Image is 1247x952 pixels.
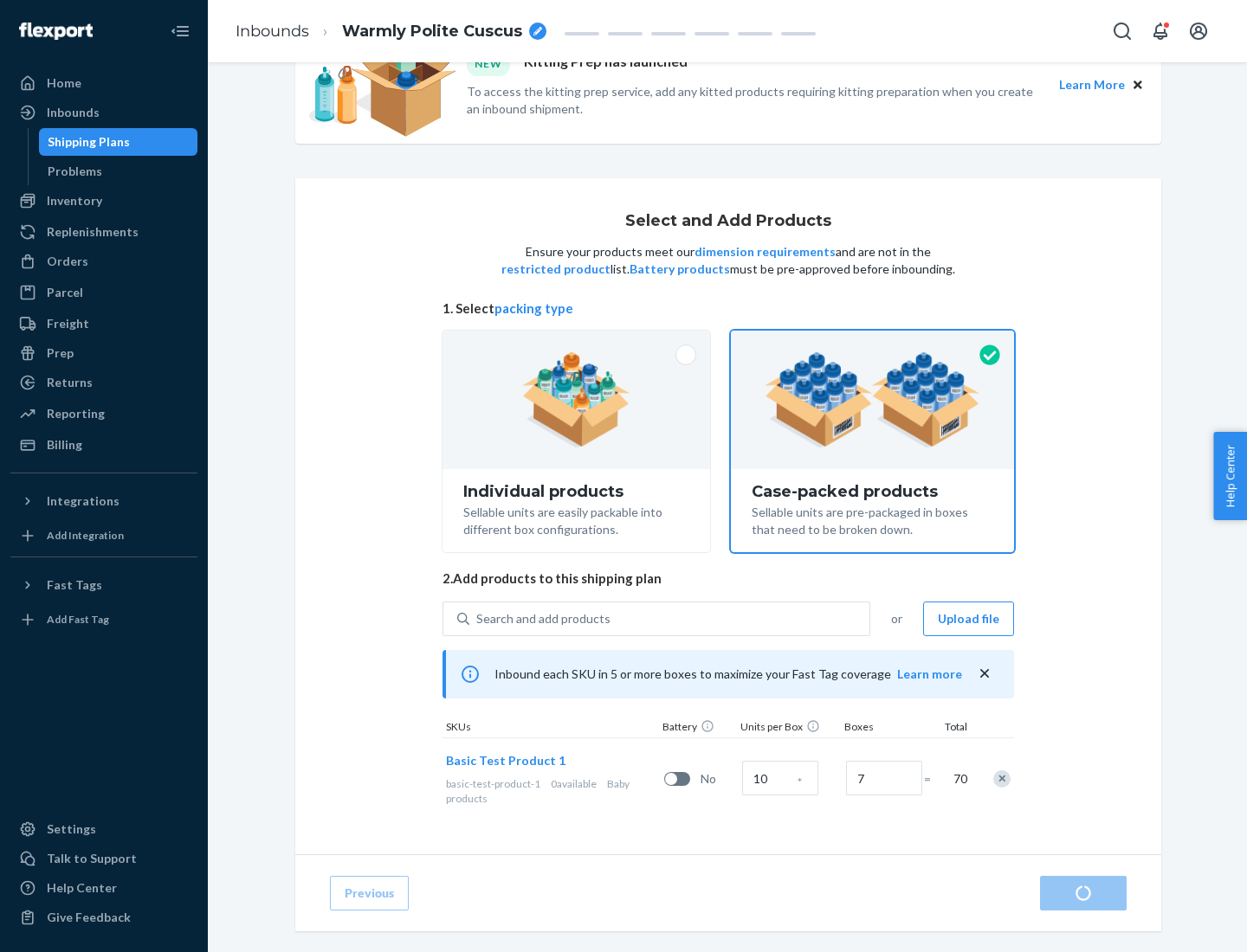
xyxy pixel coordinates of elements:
[443,569,1014,588] span: 2. Add products to this shipping plan
[10,815,197,843] a: Settings
[1128,75,1147,94] button: Close
[446,777,540,790] span: basic-test-product-1
[236,22,309,41] a: Inbounds
[993,770,1011,788] div: Remove Item
[522,352,630,447] img: individual-pack.facf35554cb0f1810c75b2bd6df2d64e.png
[10,845,197,872] a: Talk to Support
[47,223,139,241] div: Replenishments
[846,761,922,795] input: Number of boxes
[47,528,124,543] div: Add Integration
[494,299,573,318] button: packing type
[47,576,102,594] div: Fast Tags
[752,483,993,500] div: Case-packed products
[1181,14,1216,48] button: Open account menu
[467,52,510,75] div: NEW
[10,69,197,97] a: Home
[446,752,565,769] button: Basic Test Product 1
[39,158,198,185] a: Problems
[48,163,102,180] div: Problems
[737,719,841,737] div: Units per Box
[701,770,735,788] span: No
[1105,14,1140,48] button: Open Search Box
[342,21,522,43] span: Warmly Polite Cuscus
[47,850,137,867] div: Talk to Support
[47,104,100,121] div: Inbounds
[47,344,74,362] div: Prep
[501,261,611,278] button: restricted product
[467,83,1043,118] p: To access the kitting prep service, add any kitted products requiring kitting preparation when yo...
[163,14,197,48] button: Close Navigation
[524,52,688,75] p: Kitting Prep has launched
[10,431,197,459] a: Billing
[443,719,659,737] div: SKUs
[10,904,197,931] button: Give Feedback
[659,719,737,737] div: Battery
[47,405,105,422] div: Reporting
[47,492,120,510] div: Integrations
[47,253,88,270] div: Orders
[10,248,197,275] a: Orders
[742,761,818,795] input: Case Quantity
[927,719,971,737] div: Total
[47,284,83,301] div: Parcel
[897,666,962,683] button: Learn more
[1143,14,1178,48] button: Open notifications
[47,315,89,332] div: Freight
[1059,75,1125,94] button: Learn More
[10,571,197,599] button: Fast Tags
[476,610,611,627] div: Search and add products
[47,879,117,897] div: Help Center
[924,770,941,788] span: =
[10,487,197,515] button: Integrations
[1213,432,1247,520] button: Help Center
[47,612,109,627] div: Add Fast Tag
[10,369,197,396] a: Returns
[48,133,130,151] div: Shipping Plans
[47,436,82,453] div: Billing
[19,23,93,40] img: Flexport logo
[10,187,197,215] a: Inventory
[950,770,967,788] span: 70
[695,243,836,261] button: dimension requirements
[841,719,927,737] div: Boxes
[10,279,197,306] a: Parcel
[923,601,1014,636] button: Upload file
[330,876,409,910] button: Previous
[47,374,93,391] div: Returns
[47,909,131,926] div: Give Feedback
[10,874,197,902] a: Help Center
[443,650,1014,698] div: Inbound each SKU in 5 or more boxes to maximize your Fast Tag coverage
[222,6,560,57] ol: breadcrumbs
[10,310,197,338] a: Freight
[47,820,96,838] div: Settings
[630,261,730,278] button: Battery products
[10,339,197,367] a: Prep
[891,610,902,627] span: or
[765,352,980,447] img: case-pack.59cecea509d18c883b923b81aeac6d0b.png
[551,777,597,790] span: 0 available
[500,243,957,278] p: Ensure your products meet our and are not in the list. must be pre-approved before inbounding.
[10,606,197,634] a: Add Fast Tag
[446,753,565,768] span: Basic Test Product 1
[752,500,993,538] div: Sellable units are pre-packaged in boxes that need to be broken down.
[443,299,1014,318] span: 1. Select
[47,192,102,209] div: Inventory
[463,483,689,500] div: Individual products
[10,99,197,126] a: Inbounds
[625,213,831,230] h1: Select and Add Products
[47,74,81,92] div: Home
[446,776,657,806] div: Baby products
[10,218,197,246] a: Replenishments
[39,128,198,156] a: Shipping Plans
[10,400,197,428] a: Reporting
[10,522,197,550] a: Add Integration
[463,500,689,538] div: Sellable units are easily packable into different box configurations.
[976,665,993,683] button: close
